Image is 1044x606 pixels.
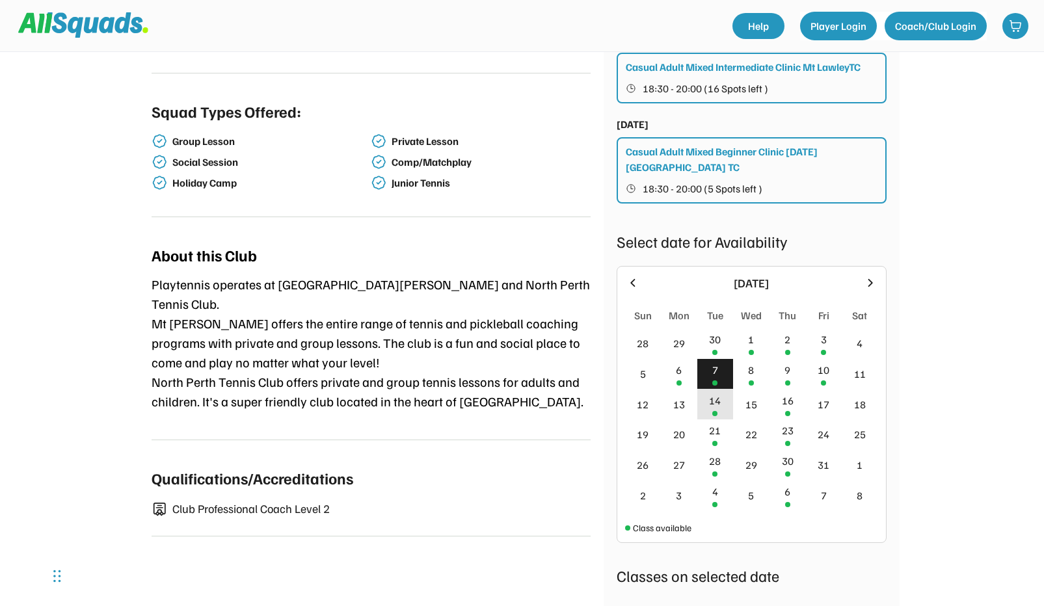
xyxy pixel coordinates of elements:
div: 14 [709,393,721,408]
div: 7 [821,488,827,503]
div: 6 [784,484,790,499]
div: Comp/Matchplay [392,156,588,168]
div: 3 [676,488,682,503]
div: 26 [637,457,649,473]
div: 17 [818,397,829,412]
button: Coach/Club Login [885,12,987,40]
div: 16 [782,393,794,408]
div: 6 [676,362,682,378]
div: 2 [784,332,790,347]
div: 5 [640,366,646,382]
div: Sat [852,308,867,323]
div: 19 [637,427,649,442]
div: 13 [673,397,685,412]
div: 18 [854,397,866,412]
span: 18:30 - 20:00 (5 Spots left ) [643,183,762,194]
div: Casual Adult Mixed Intermediate Clinic Mt LawleyTC [626,59,861,75]
div: Wed [741,308,762,323]
div: 1 [857,457,863,473]
button: 18:30 - 20:00 (16 Spots left ) [626,80,879,97]
div: 28 [709,453,721,469]
img: check-verified-01.svg [371,133,386,149]
div: Squad Types Offered: [152,99,301,123]
div: 1 [748,332,754,347]
div: 15 [745,397,757,412]
img: check-verified-01.svg [371,154,386,170]
div: 27 [673,457,685,473]
div: 11 [854,366,866,382]
div: 9 [784,362,790,378]
div: Private Lesson [392,135,588,148]
img: check-verified-01.svg [371,175,386,191]
div: 21 [709,423,721,438]
div: 4 [712,484,718,499]
img: check-verified-01.svg [152,133,167,149]
div: 3 [821,332,827,347]
div: 4 [857,336,863,351]
div: 30 [782,453,794,469]
div: Junior Tennis [392,177,588,189]
div: Thu [779,308,796,323]
img: check-verified-01.svg [152,175,167,191]
div: 29 [745,457,757,473]
div: Playtennis operates at [GEOGRAPHIC_DATA][PERSON_NAME] and North Perth Tennis Club. Mt [PERSON_NAM... [152,274,591,411]
div: Classes on selected date [617,564,887,587]
div: [DATE] [647,274,856,292]
button: Player Login [800,12,877,40]
div: 2 [640,488,646,503]
div: 7 [712,362,718,378]
div: 25 [854,427,866,442]
button: 18:30 - 20:00 (5 Spots left ) [626,180,879,197]
img: shopping-cart-01%20%281%29.svg [1009,20,1022,33]
div: Select date for Availability [617,230,887,253]
div: Fri [818,308,829,323]
div: About this Club [152,243,257,267]
img: certificate-01.svg [152,502,167,517]
div: Class available [633,521,691,534]
div: Casual Adult Mixed Beginner Clinic [DATE] [GEOGRAPHIC_DATA] TC [626,144,879,175]
div: Mon [669,308,689,323]
a: Help [732,13,784,39]
span: 18:30 - 20:00 (16 Spots left ) [643,83,768,94]
img: Squad%20Logo.svg [18,12,148,37]
div: [DATE] [617,116,649,132]
div: Club Professional Coach Level 2 [172,500,591,518]
div: Qualifications/Accreditations [152,466,353,490]
div: 8 [748,362,754,378]
div: Sun [634,308,652,323]
div: 28 [637,336,649,351]
img: check-verified-01.svg [152,154,167,170]
div: Holiday Camp [172,177,369,189]
div: Group Lesson [172,135,369,148]
div: 20 [673,427,685,442]
div: 8 [857,488,863,503]
div: 23 [782,423,794,438]
div: 5 [748,488,754,503]
div: Social Session [172,156,369,168]
div: 24 [818,427,829,442]
div: 31 [818,457,829,473]
div: 29 [673,336,685,351]
div: 10 [818,362,829,378]
div: 22 [745,427,757,442]
div: 30 [709,332,721,347]
div: 12 [637,397,649,412]
div: Tue [707,308,723,323]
